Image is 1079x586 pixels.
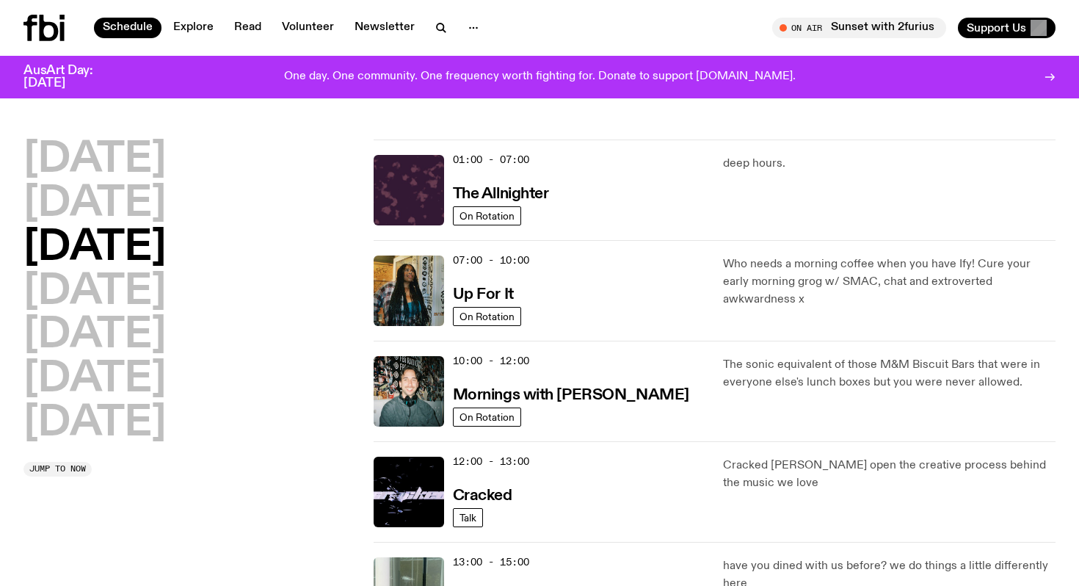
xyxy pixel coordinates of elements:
p: The sonic equivalent of those M&M Biscuit Bars that were in everyone else's lunch boxes but you w... [723,356,1056,391]
span: 01:00 - 07:00 [453,153,529,167]
button: [DATE] [23,315,166,356]
span: 12:00 - 13:00 [453,455,529,469]
span: 07:00 - 10:00 [453,253,529,267]
span: On Rotation [459,311,515,322]
button: [DATE] [23,184,166,225]
a: Mornings with [PERSON_NAME] [453,385,689,403]
img: Ify - a Brown Skin girl with black braided twists, looking up to the side with her tongue stickin... [374,256,444,326]
span: On Rotation [459,411,515,422]
a: Schedule [94,18,161,38]
p: One day. One community. One frequency worth fighting for. Donate to support [DOMAIN_NAME]. [284,70,796,84]
span: Jump to now [29,465,86,473]
h3: The Allnighter [453,187,549,202]
button: Jump to now [23,462,92,477]
a: Read [225,18,270,38]
button: [DATE] [23,272,166,313]
button: On AirSunset with 2furius [772,18,946,38]
a: Volunteer [273,18,343,38]
a: Talk [453,508,483,527]
span: On Rotation [459,210,515,221]
button: [DATE] [23,228,166,269]
a: Up For It [453,284,514,303]
a: Newsletter [346,18,424,38]
h3: Up For It [453,287,514,303]
span: Support Us [967,21,1026,35]
button: [DATE] [23,140,166,181]
span: 10:00 - 12:00 [453,354,529,368]
button: [DATE] [23,403,166,444]
img: Logo for Podcast Cracked. Black background, with white writing, with glass smashing graphics [374,457,444,527]
p: Cracked [PERSON_NAME] open the creative process behind the music we love [723,457,1056,492]
button: [DATE] [23,359,166,400]
a: On Rotation [453,408,521,427]
a: Explore [164,18,222,38]
h3: Mornings with [PERSON_NAME] [453,388,689,403]
h3: Cracked [453,488,512,504]
a: On Rotation [453,206,521,225]
a: On Rotation [453,307,521,326]
a: The Allnighter [453,184,549,202]
p: deep hours. [723,155,1056,173]
button: Support Us [958,18,1056,38]
img: Radio presenter Ben Hansen sits in front of a wall of photos and an fbi radio sign. Film photo. B... [374,356,444,427]
span: 13:00 - 15:00 [453,555,529,569]
h3: AusArt Day: [DATE] [23,65,117,90]
span: Talk [459,512,476,523]
p: Who needs a morning coffee when you have Ify! Cure your early morning grog w/ SMAC, chat and extr... [723,256,1056,308]
a: Cracked [453,485,512,504]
